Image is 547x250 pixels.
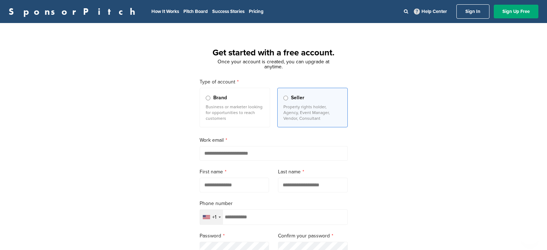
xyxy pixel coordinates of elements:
a: How It Works [151,9,179,14]
span: Once your account is created, you can upgrade at anytime. [218,59,329,70]
div: Selected country [200,210,223,224]
span: Seller [291,94,304,102]
label: Type of account [200,78,348,86]
span: Brand [213,94,227,102]
a: Help Center [412,7,448,16]
h1: Get started with a free account. [191,46,356,59]
a: Sign In [456,4,489,19]
a: Pitch Board [183,9,208,14]
div: +1 [212,215,216,220]
label: Last name [278,168,348,176]
p: Property rights holder, Agency, Event Manager, Vendor, Consultant [283,104,342,121]
label: Password [200,232,269,240]
a: Sign Up Free [494,5,538,18]
input: Brand Business or marketer looking for opportunities to reach customers [206,96,210,100]
input: Seller Property rights holder, Agency, Event Manager, Vendor, Consultant [283,96,288,100]
label: Phone number [200,200,348,208]
a: Success Stories [212,9,245,14]
label: Work email [200,136,348,144]
p: Business or marketer looking for opportunities to reach customers [206,104,264,121]
iframe: Button to launch messaging window [518,221,541,244]
label: First name [200,168,269,176]
label: Confirm your password [278,232,348,240]
a: SponsorPitch [9,7,140,16]
a: Pricing [249,9,264,14]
